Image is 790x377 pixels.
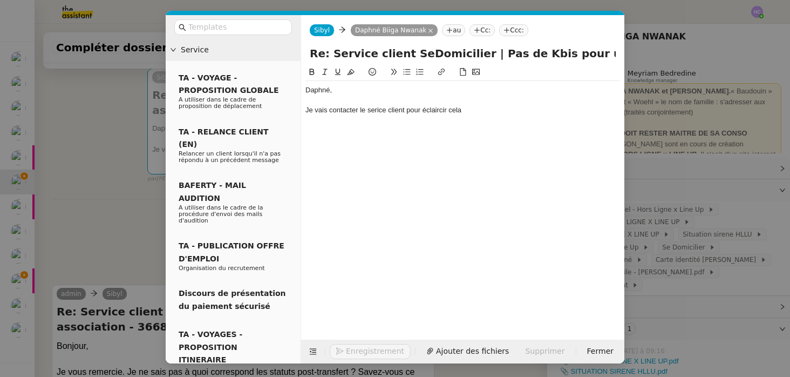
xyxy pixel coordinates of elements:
span: Ajouter des fichiers [436,345,509,358]
span: Discours de présentation du paiement sécurisé [179,289,286,310]
button: Fermer [581,344,620,359]
span: TA - VOYAGES - PROPOSITION ITINERAIRE [179,330,242,364]
span: TA - RELANCE CLIENT (EN) [179,127,269,149]
span: Organisation du recrutement [179,265,265,272]
nz-tag: au [442,24,465,36]
span: A utiliser dans le cadre de proposition de déplacement [179,96,262,110]
div: Daphné, [305,85,620,95]
nz-tag: Ccc: [499,24,528,36]
span: BAFERTY - MAIL AUDITION [179,181,246,202]
div: Service [166,39,301,60]
nz-tag: Cc: [469,24,495,36]
button: Supprimer [519,344,571,359]
span: A utiliser dans le cadre de la procédure d'envoi des mails d'audition [179,204,263,224]
span: TA - VOYAGE - PROPOSITION GLOBALE [179,73,278,95]
nz-tag: Daphné Biiga Nwanak [351,24,438,36]
span: Sibyl [314,26,330,34]
span: TA - PUBLICATION OFFRE D'EMPLOI [179,241,284,262]
input: Templates [188,21,285,33]
button: Enregistrement [330,344,411,359]
span: Service [181,44,296,56]
div: Je vais contacter le serice client pour éclaircir cela [305,105,620,115]
span: Relancer un client lorsqu'il n'a pas répondu à un précédent message [179,150,281,164]
input: Subject [310,45,616,62]
span: Fermer [587,345,614,358]
button: Ajouter des fichiers [420,344,515,359]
